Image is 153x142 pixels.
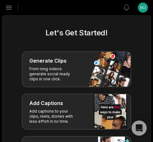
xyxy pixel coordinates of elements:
h3: Generate Clips [29,57,67,65]
div: Open Intercom Messenger [132,120,147,136]
p: From long videos generate social ready clips in one click. [29,66,78,82]
h2: Let's Get Started! [9,27,144,39]
p: Add captions to your clips, reels, stories with less effort in no time. [29,109,78,124]
h3: Add Captions [29,99,63,107]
